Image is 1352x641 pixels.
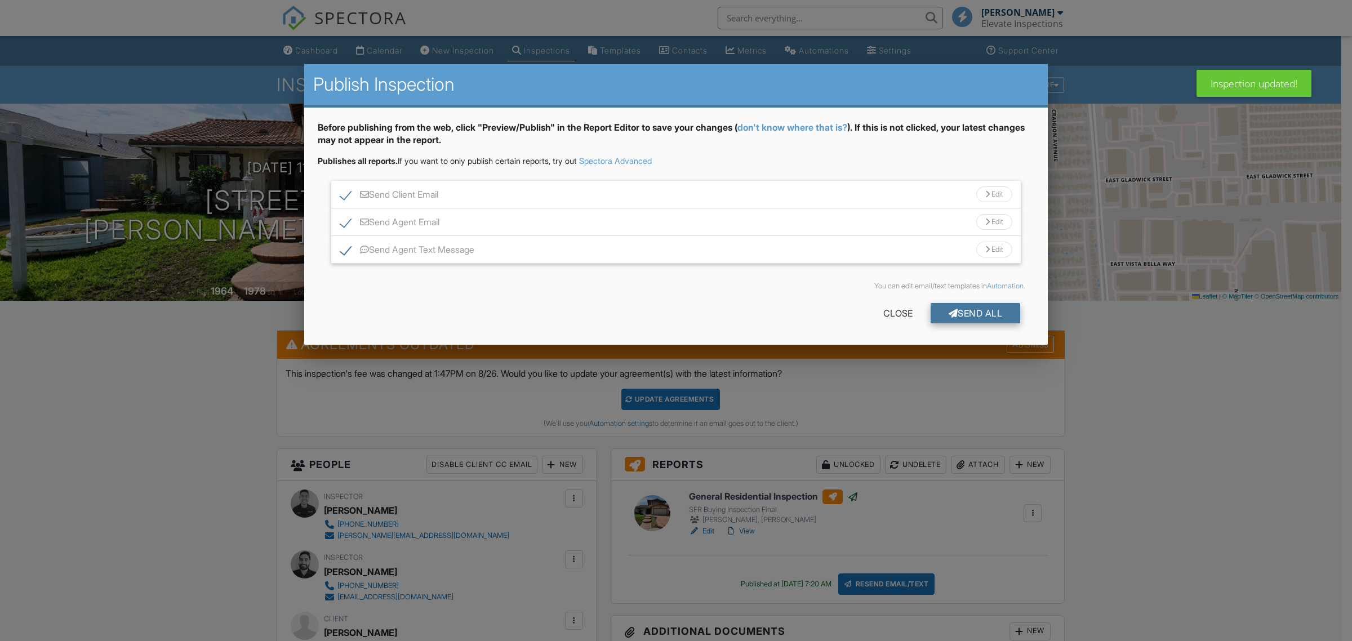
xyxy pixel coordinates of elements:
[318,156,577,166] span: If you want to only publish certain reports, try out
[976,242,1012,257] div: Edit
[931,303,1021,323] div: Send All
[987,282,1024,290] a: Automation
[340,189,438,203] label: Send Client Email
[327,282,1025,291] div: You can edit email/text templates in .
[318,156,398,166] strong: Publishes all reports.
[976,214,1012,230] div: Edit
[313,73,1039,96] h2: Publish Inspection
[340,217,439,231] label: Send Agent Email
[579,156,652,166] a: Spectora Advanced
[340,244,474,259] label: Send Agent Text Message
[318,121,1034,155] div: Before publishing from the web, click "Preview/Publish" in the Report Editor to save your changes...
[1197,70,1311,97] div: Inspection updated!
[976,186,1012,202] div: Edit
[865,303,931,323] div: Close
[737,122,847,133] a: don't know where that is?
